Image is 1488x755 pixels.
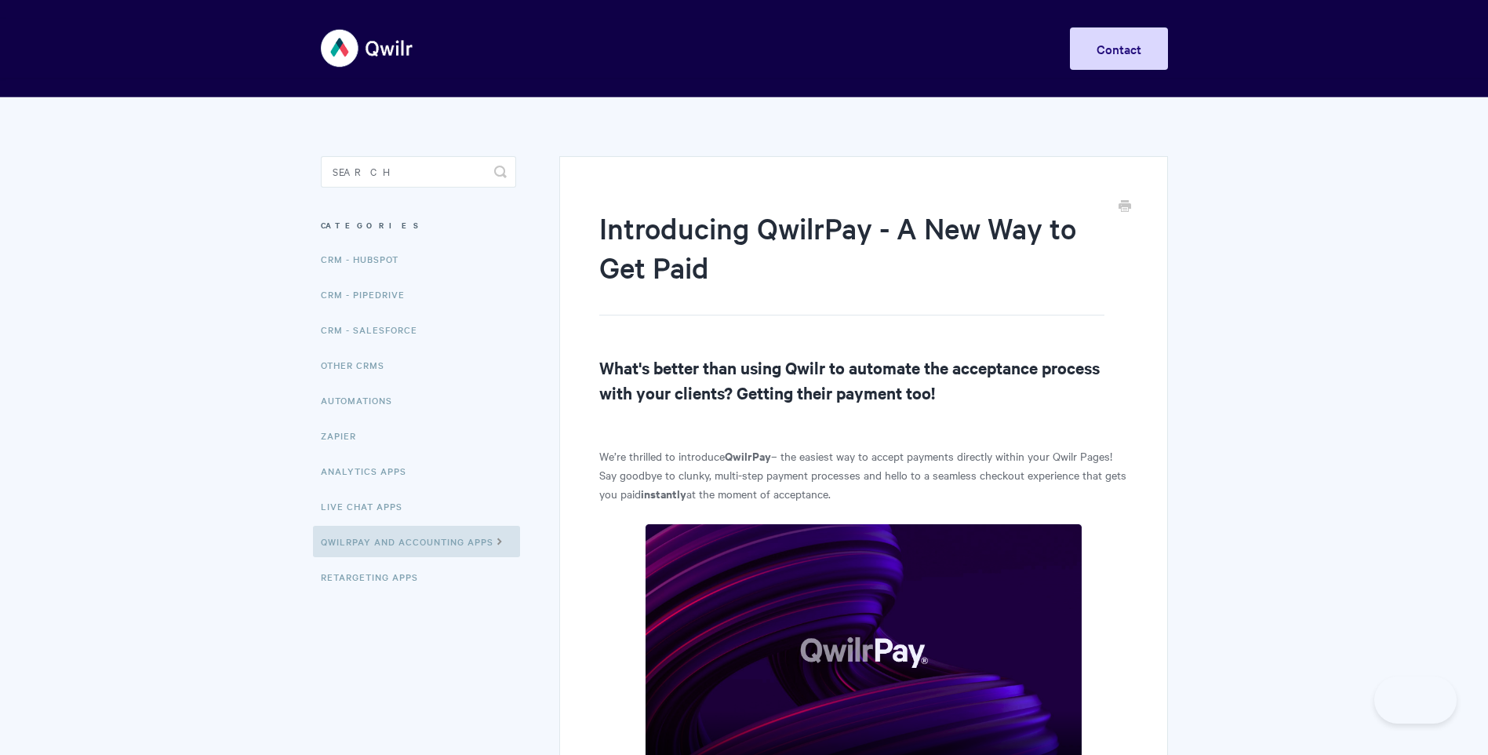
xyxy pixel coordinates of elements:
[599,447,1127,503] p: We’re thrilled to introduce – the easiest way to accept payments directly within your Qwilr Pages...
[321,491,414,522] a: Live Chat Apps
[1070,27,1168,70] a: Contact
[321,243,410,275] a: CRM - HubSpot
[1374,677,1457,724] iframe: Toggle Customer Support
[321,279,417,310] a: CRM - Pipedrive
[321,211,516,239] h3: Categories
[725,447,771,464] strong: QwilrPay
[599,208,1104,315] h1: Introducing QwilrPay - A New Way to Get Paid
[641,485,686,502] strong: instantly
[313,526,520,557] a: QwilrPay and Accounting Apps
[321,19,414,78] img: Qwilr Help Center
[321,420,368,451] a: Zapier
[321,385,404,416] a: Automations
[1119,199,1131,216] a: Print this Article
[321,561,430,593] a: Retargeting Apps
[321,156,516,188] input: Search
[599,355,1127,405] h2: What's better than using Qwilr to automate the acceptance process with your clients? Getting thei...
[321,349,396,381] a: Other CRMs
[321,314,429,345] a: CRM - Salesforce
[321,455,418,487] a: Analytics Apps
